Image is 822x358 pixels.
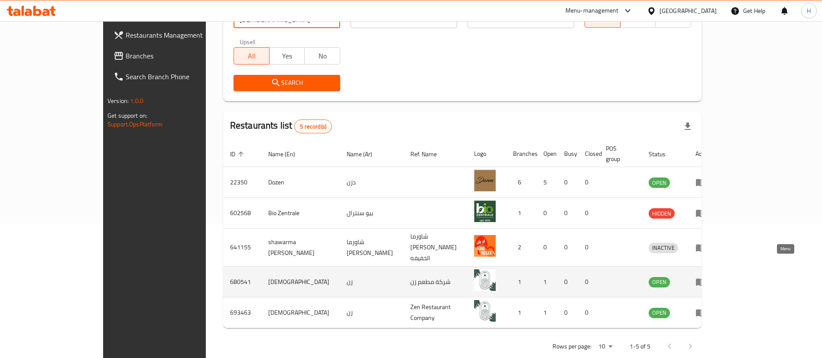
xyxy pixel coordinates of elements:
[557,297,578,328] td: 0
[347,149,383,159] span: Name (Ar)
[578,167,599,198] td: 0
[557,267,578,297] td: 0
[536,297,557,328] td: 1
[268,149,306,159] span: Name (En)
[223,297,261,328] td: 693463
[689,141,718,167] th: Action
[695,177,712,187] div: Menu
[695,307,712,318] div: Menu
[552,341,591,352] p: Rows per page:
[107,95,129,106] span: Version:
[234,47,270,65] button: All
[578,267,599,297] td: 0
[230,119,332,133] h2: Restaurants list
[107,110,147,121] span: Get support on:
[261,267,340,297] td: [DEMOGRAPHIC_DATA]
[261,297,340,328] td: [DEMOGRAPHIC_DATA]
[578,229,599,267] td: 0
[130,95,143,106] span: 1.0.0
[304,47,340,65] button: No
[660,6,717,16] div: [GEOGRAPHIC_DATA]
[578,198,599,229] td: 0
[649,208,675,219] div: HIDDEN
[403,229,467,267] td: شاورما [PERSON_NAME] الخفيفه
[536,267,557,297] td: 1
[107,45,240,66] a: Branches
[223,198,261,229] td: 602568
[230,149,247,159] span: ID
[506,267,536,297] td: 1
[649,149,677,159] span: Status
[565,6,619,16] div: Menu-management
[240,39,256,45] label: Upsell
[695,242,712,253] div: Menu
[649,178,670,188] span: OPEN
[261,198,340,229] td: Bio Zentrale
[261,229,340,267] td: shawarma [PERSON_NAME]
[578,141,599,167] th: Closed
[595,340,616,353] div: Rows per page:
[295,123,331,131] span: 5 record(s)
[261,167,340,198] td: Dozen
[126,71,234,82] span: Search Branch Phone
[474,269,496,291] img: ZEN
[240,77,333,88] span: Search
[536,167,557,198] td: 5
[557,198,578,229] td: 0
[340,167,403,198] td: دزن
[237,50,266,62] span: All
[340,297,403,328] td: زن
[649,277,670,287] div: OPEN
[403,267,467,297] td: شركة مطعم زن
[340,229,403,267] td: شاورما [PERSON_NAME]
[695,208,712,218] div: Menu
[606,143,631,164] span: POS group
[659,13,688,26] span: TMP
[340,267,403,297] td: زن
[308,50,337,62] span: No
[269,47,305,65] button: Yes
[506,167,536,198] td: 6
[536,229,557,267] td: 0
[588,13,617,26] span: All
[536,198,557,229] td: 0
[223,267,261,297] td: 680541
[557,141,578,167] th: Busy
[467,141,506,167] th: Logo
[410,149,448,159] span: Ref. Name
[578,297,599,328] td: 0
[107,25,240,45] a: Restaurants Management
[403,297,467,328] td: Zen Restaurant Company
[649,277,670,287] span: OPEN
[474,235,496,257] img: shawarma Abou Mazen
[506,198,536,229] td: 1
[234,75,340,91] button: Search
[223,141,718,328] table: enhanced table
[294,119,332,133] div: Total records count
[630,341,650,352] p: 1-5 of 5
[223,229,261,267] td: 641155
[474,300,496,322] img: ZEN
[506,297,536,328] td: 1
[126,30,234,40] span: Restaurants Management
[107,66,240,87] a: Search Branch Phone
[536,141,557,167] th: Open
[557,167,578,198] td: 0
[624,13,653,26] span: TGO
[107,119,162,130] a: Support.OpsPlatform
[273,50,302,62] span: Yes
[807,6,811,16] span: H
[506,229,536,267] td: 2
[506,141,536,167] th: Branches
[649,308,670,318] span: OPEN
[126,51,234,61] span: Branches
[474,170,496,191] img: Dozen
[474,200,496,222] img: Bio Zentrale
[340,198,403,229] td: بيو سنترال
[649,209,675,219] span: HIDDEN
[677,116,698,137] div: Export file
[223,167,261,198] td: 22350
[557,229,578,267] td: 0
